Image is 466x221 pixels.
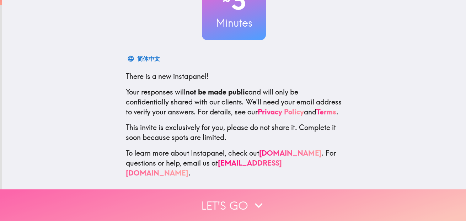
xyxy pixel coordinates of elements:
[126,158,282,177] a: [EMAIL_ADDRESS][DOMAIN_NAME]
[202,15,266,30] h3: Minutes
[126,123,342,142] p: This invite is exclusively for you, please do not share it. Complete it soon because spots are li...
[258,107,304,116] a: Privacy Policy
[126,52,163,66] button: 简体中文
[126,148,342,178] p: To learn more about Instapanel, check out . For questions or help, email us at .
[137,54,160,64] div: 简体中文
[186,87,248,96] b: not be made public
[126,72,209,81] span: There is a new instapanel!
[316,107,336,116] a: Terms
[126,87,342,117] p: Your responses will and will only be confidentially shared with our clients. We'll need your emai...
[259,149,322,157] a: [DOMAIN_NAME]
